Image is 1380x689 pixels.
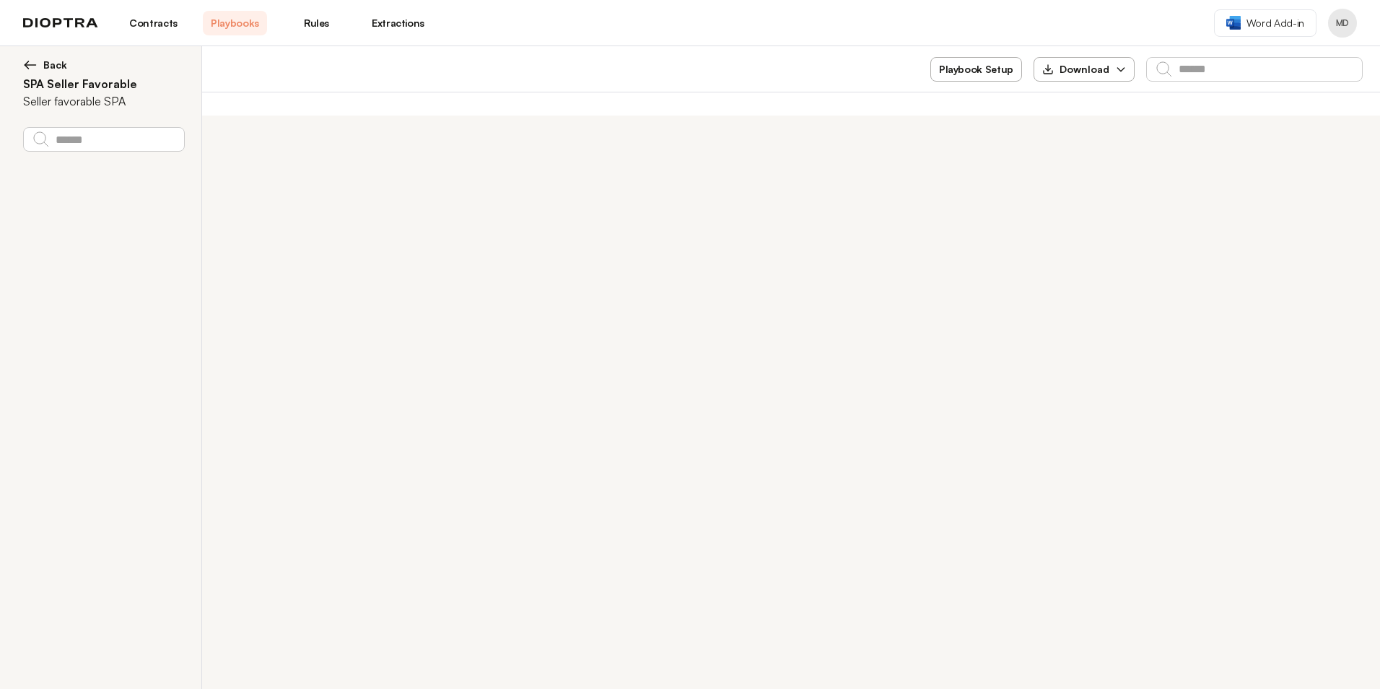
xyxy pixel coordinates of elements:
img: logo [23,18,98,28]
a: Word Add-in [1214,9,1316,37]
span: Word Add-in [1246,16,1304,30]
span: Back [43,58,67,72]
a: Rules [284,11,349,35]
p: Seller favorable SPA [23,92,126,110]
button: Profile menu [1328,9,1357,38]
a: Playbooks [203,11,267,35]
button: Download [1034,57,1135,82]
a: Contracts [121,11,185,35]
h2: SPA Seller Favorable [23,75,184,92]
button: Back [23,58,184,72]
a: Extractions [366,11,430,35]
img: left arrow [23,58,38,72]
button: Playbook Setup [930,57,1022,82]
div: Download [1042,62,1109,77]
img: word [1226,16,1241,30]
